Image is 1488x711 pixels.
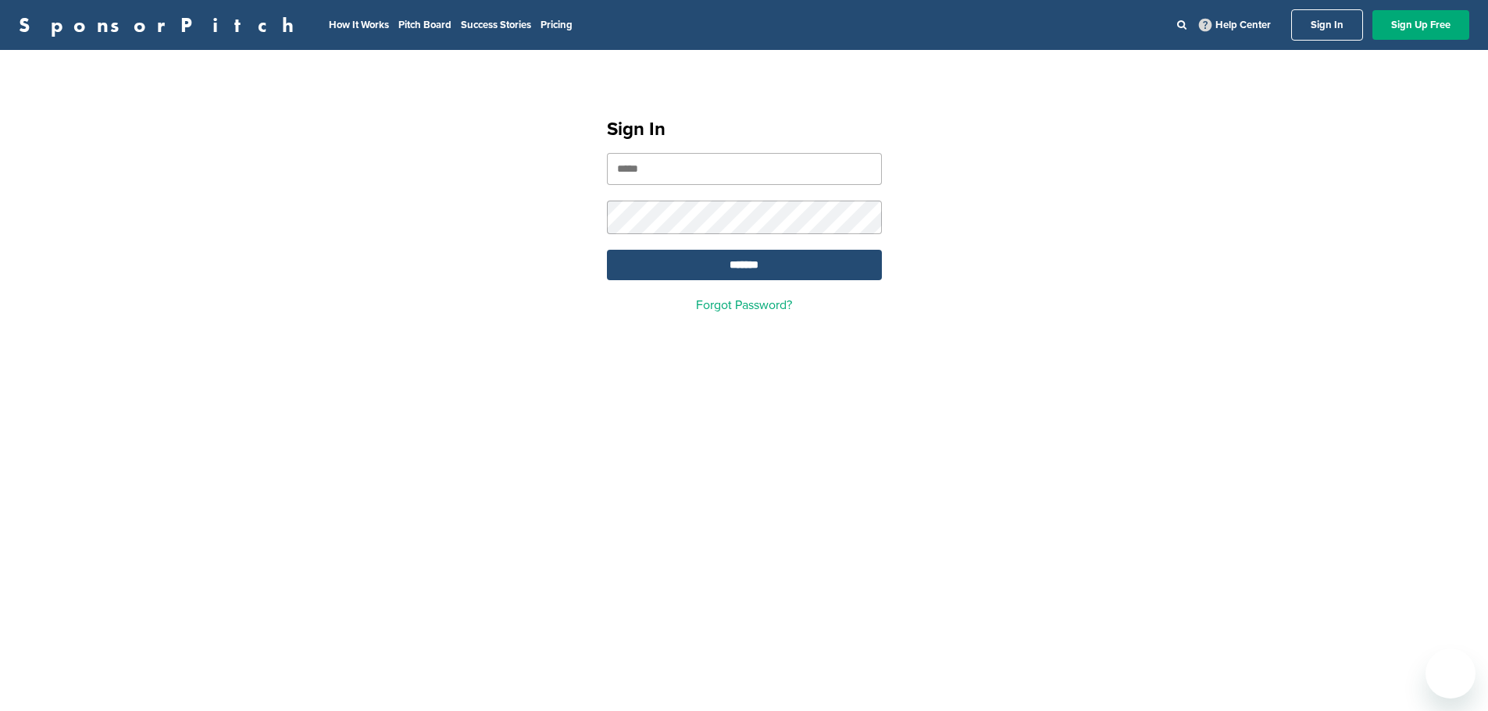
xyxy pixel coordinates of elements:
a: How It Works [329,19,389,31]
a: Forgot Password? [696,297,792,313]
h1: Sign In [607,116,882,144]
a: Pricing [541,19,573,31]
a: Success Stories [461,19,531,31]
a: SponsorPitch [19,15,304,35]
a: Sign In [1291,9,1363,41]
a: Pitch Board [398,19,451,31]
a: Sign Up Free [1372,10,1469,40]
iframe: Button to launch messaging window [1426,649,1476,699]
a: Help Center [1196,16,1274,34]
